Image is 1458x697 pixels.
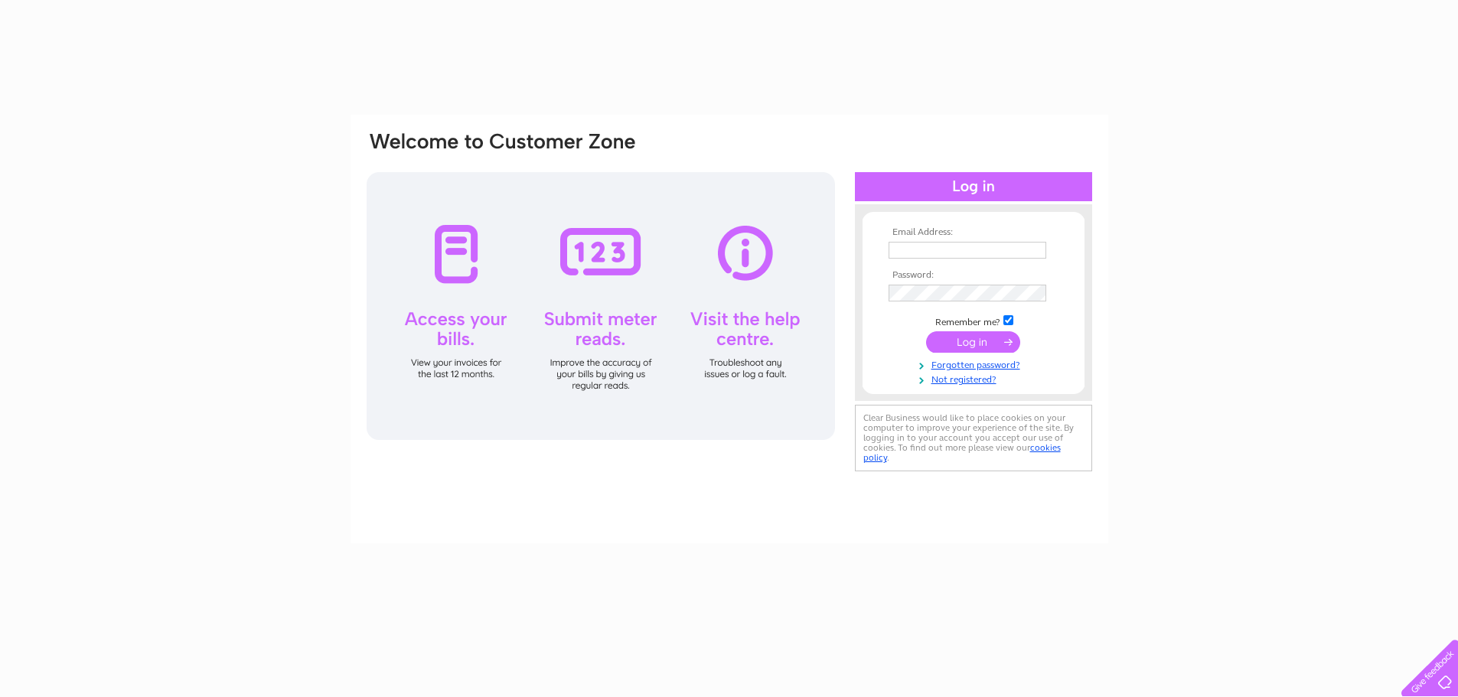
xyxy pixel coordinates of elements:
a: cookies policy [863,442,1061,463]
input: Submit [926,331,1020,353]
th: Email Address: [885,227,1062,238]
div: Clear Business would like to place cookies on your computer to improve your experience of the sit... [855,405,1092,471]
th: Password: [885,270,1062,281]
a: Forgotten password? [889,357,1062,371]
td: Remember me? [885,313,1062,328]
a: Not registered? [889,371,1062,386]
